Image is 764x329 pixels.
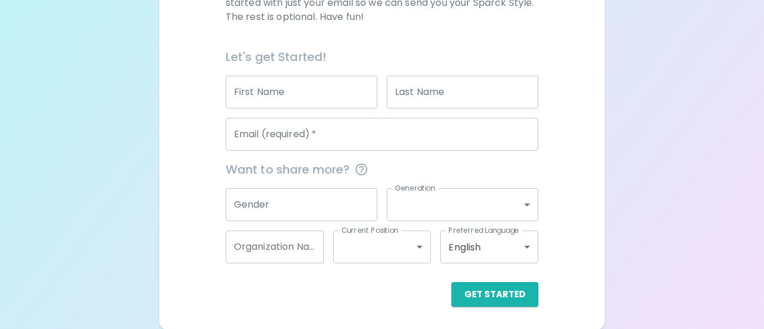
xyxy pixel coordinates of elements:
[448,225,519,235] label: Preferred Language
[440,230,538,263] div: English
[226,48,539,66] h6: Let's get Started!
[451,282,538,307] button: Get Started
[226,160,539,179] span: Want to share more?
[341,225,398,235] label: Current Position
[395,183,435,193] label: Generation
[354,162,368,177] svg: This information is completely confidential and only used for aggregated appreciation studies at ...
